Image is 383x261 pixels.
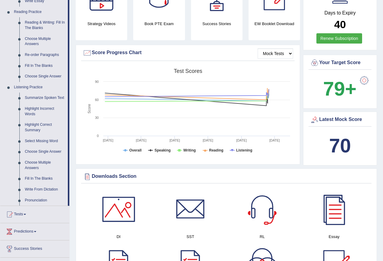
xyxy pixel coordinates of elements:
a: Highlight Correct Summary [22,119,68,135]
a: Select Missing Word [22,136,68,147]
div: Latest Mock Score [310,115,370,124]
tspan: Writing [183,148,196,152]
tspan: [DATE] [103,139,114,142]
div: Your Target Score [310,58,370,67]
tspan: [DATE] [136,139,147,142]
h4: RL [229,233,295,240]
h4: EW Booklet Download [249,21,300,27]
a: Tests [0,206,69,221]
b: 79+ [323,78,356,100]
tspan: Listening [236,148,252,152]
a: Choose Multiple Answers [22,34,68,50]
h4: DI [86,233,151,240]
a: Choose Single Answer [22,71,68,82]
text: 60 [95,98,99,102]
a: Pronunciation [22,195,68,206]
h4: Essay [301,233,367,240]
a: Predictions [0,223,69,238]
a: Renew Subscription [316,33,362,44]
text: 90 [95,80,99,83]
a: Choose Single Answer [22,146,68,157]
a: Write From Dictation [22,184,68,195]
b: 70 [329,135,351,157]
a: Summarize Spoken Text [22,93,68,103]
h4: SST [157,233,223,240]
text: 0 [97,134,99,138]
a: Fill In The Blanks [22,60,68,71]
tspan: [DATE] [269,139,280,142]
a: Choose Multiple Answers [22,157,68,173]
tspan: Reading [209,148,223,152]
a: Success Stories [0,240,69,256]
a: Re-order Paragraphs [22,50,68,60]
b: 40 [334,18,346,30]
a: Reading Practice [11,7,68,18]
tspan: Score [87,104,91,114]
a: Highlight Incorrect Words [22,103,68,119]
h4: Strategy Videos [76,21,127,27]
tspan: Speaking [154,148,170,152]
tspan: Overall [129,148,142,152]
div: Score Progress Chart [83,48,293,57]
h4: Success Stories [191,21,243,27]
tspan: [DATE] [236,139,247,142]
h4: Days to Expiry [310,10,370,16]
a: Listening Practice [11,82,68,93]
tspan: [DATE] [203,139,213,142]
h4: Book PTE Exam [133,21,185,27]
text: 30 [95,116,99,119]
tspan: [DATE] [170,139,180,142]
a: Fill In The Blanks [22,173,68,184]
a: Reading & Writing: Fill In The Blanks [22,17,68,33]
tspan: Test scores [174,68,202,74]
div: Downloads Section [83,172,370,181]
